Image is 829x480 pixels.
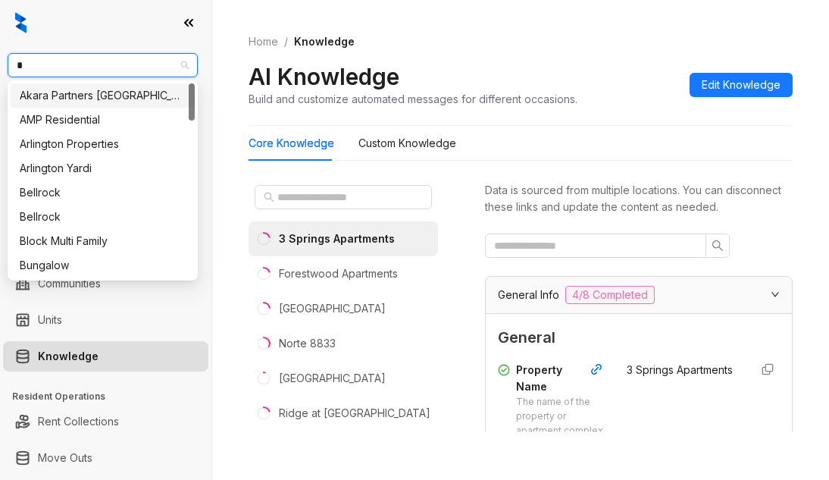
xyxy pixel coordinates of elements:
[11,83,195,108] div: Akara Partners Nashville
[3,406,208,437] li: Rent Collections
[20,257,186,274] div: Bungalow
[264,192,274,202] span: search
[11,180,195,205] div: Bellrock
[279,300,386,317] div: [GEOGRAPHIC_DATA]
[284,33,288,50] li: /
[279,265,398,282] div: Forestwood Apartments
[3,305,208,335] li: Units
[20,136,186,152] div: Arlington Properties
[486,277,792,313] div: General Info4/8 Completed
[38,305,62,335] a: Units
[38,268,101,299] a: Communities
[3,167,208,197] li: Leasing
[498,287,559,303] span: General Info
[249,91,577,107] div: Build and customize automated messages for different occasions.
[246,33,281,50] a: Home
[11,229,195,253] div: Block Multi Family
[516,362,608,395] div: Property Name
[3,443,208,473] li: Move Outs
[485,182,793,215] div: Data is sourced from multiple locations. You can disconnect these links and update the content as...
[498,326,780,350] span: General
[565,286,655,304] span: 4/8 Completed
[249,62,399,91] h2: AI Knowledge
[294,35,355,48] span: Knowledge
[15,12,27,33] img: logo
[3,341,208,372] li: Knowledge
[358,135,456,152] div: Custom Knowledge
[627,363,733,376] span: 3 Springs Apartments
[11,132,195,156] div: Arlington Properties
[20,184,186,201] div: Bellrock
[771,290,780,299] span: expanded
[249,135,334,152] div: Core Knowledge
[12,390,211,403] h3: Resident Operations
[279,405,430,422] div: Ridge at [GEOGRAPHIC_DATA]
[20,111,186,128] div: AMP Residential
[20,160,186,177] div: Arlington Yardi
[279,335,336,352] div: Norte 8833
[11,156,195,180] div: Arlington Yardi
[38,443,92,473] a: Move Outs
[11,108,195,132] div: AMP Residential
[516,395,608,438] div: The name of the property or apartment complex.
[279,370,386,387] div: [GEOGRAPHIC_DATA]
[20,233,186,249] div: Block Multi Family
[11,253,195,278] div: Bungalow
[20,209,186,225] div: Bellrock
[702,77,781,93] span: Edit Knowledge
[3,102,208,132] li: Leads
[279,231,395,247] div: 3 Springs Apartments
[3,203,208,234] li: Collections
[38,406,119,437] a: Rent Collections
[38,341,99,372] a: Knowledge
[690,73,793,97] button: Edit Knowledge
[11,205,195,229] div: Bellrock
[20,87,186,104] div: Akara Partners [GEOGRAPHIC_DATA]
[3,268,208,299] li: Communities
[712,240,724,252] span: search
